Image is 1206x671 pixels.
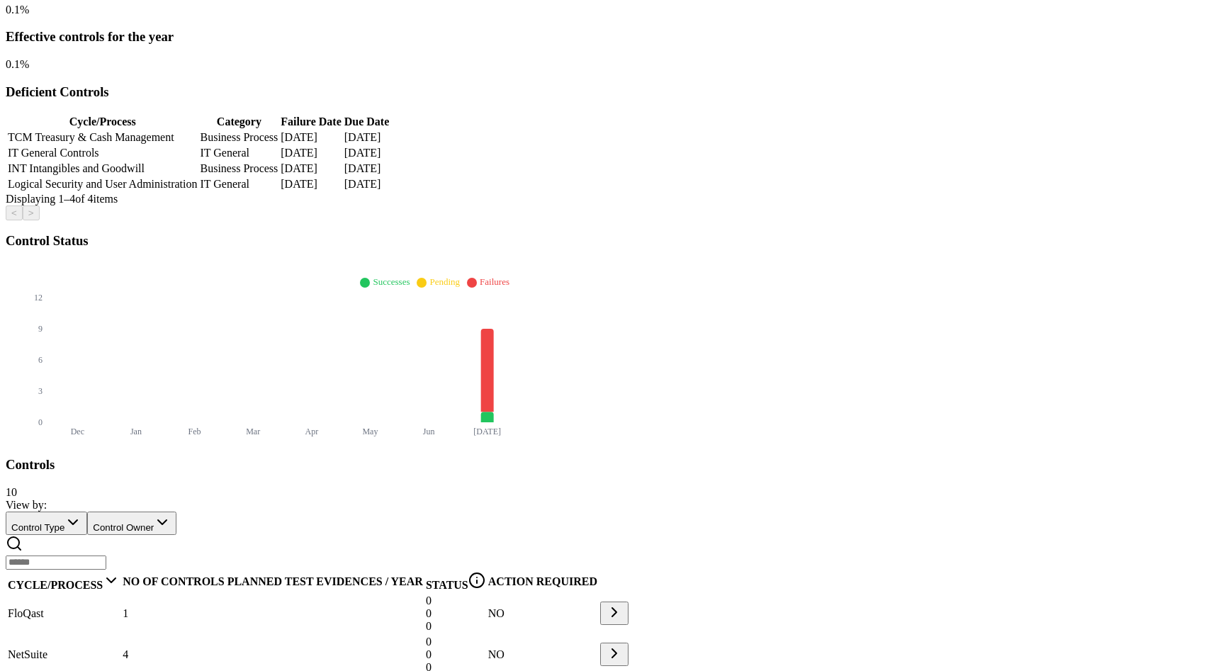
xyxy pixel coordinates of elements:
div: PLANNED TEST EVIDENCES / YEAR [227,575,423,588]
td: [DATE] [344,162,390,176]
span: Displaying 1– 4 of 4 items [6,193,118,205]
button: < [6,205,23,220]
span: FloQast [8,607,44,619]
div: NO [488,607,597,620]
tspan: Feb [188,427,201,436]
td: Business Process [200,130,279,145]
div: 0 [426,636,485,648]
span: 0.1 % [6,58,29,70]
h3: Deficient Controls [6,84,1200,100]
tspan: [DATE] [473,427,501,436]
tspan: 6 [38,355,43,365]
div: 0 [426,607,485,620]
tspan: Apr [305,427,318,436]
td: IT General [200,177,279,191]
tspan: May [362,427,378,436]
th: Due Date [344,115,390,129]
div: STATUS [426,572,485,592]
div: NO OF CONTROLS [123,575,224,588]
span: View by: [6,499,47,511]
th: Cycle/Process [7,115,198,129]
span: Failures [480,276,509,287]
span: Pending [429,276,460,287]
td: IT General [200,146,279,160]
span: 10 [6,486,17,498]
div: 0 [426,620,485,633]
h3: Control Status [6,233,1200,249]
td: [DATE] [344,146,390,160]
div: 0 [426,648,485,661]
td: [DATE] [280,130,342,145]
tspan: Jan [130,427,142,436]
td: [DATE] [344,130,390,145]
td: IT General Controls [7,146,198,160]
td: [DATE] [344,177,390,191]
td: TCM Treasury & Cash Management [7,130,198,145]
div: 1 [123,607,224,620]
tspan: Jun [423,427,435,436]
tspan: Dec [71,427,84,436]
h3: Effective controls for the year [6,29,1200,45]
td: [DATE] [280,146,342,160]
div: 0 [426,594,485,607]
td: [DATE] [280,177,342,191]
tspan: Mar [246,427,260,436]
tspan: 0 [38,417,43,427]
button: Control Owner [87,512,176,535]
th: Failure Date [280,115,342,129]
div: 4 [123,648,224,661]
button: Control Type [6,512,87,535]
div: CYCLE/PROCESS [8,572,120,592]
td: [DATE] [280,162,342,176]
tspan: 9 [38,324,43,334]
h3: Controls [6,457,1200,473]
td: Business Process [200,162,279,176]
th: ACTION REQUIRED [488,571,598,592]
tspan: 3 [38,386,43,396]
tspan: 12 [34,293,43,303]
span: NetSuite [8,648,47,660]
span: Successes [373,276,410,287]
span: 0.1 % [6,4,29,16]
div: NO [488,648,597,661]
td: INT Intangibles and Goodwill [7,162,198,176]
th: Category [200,115,279,129]
button: > [23,205,40,220]
td: Logical Security and User Administration [7,177,198,191]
